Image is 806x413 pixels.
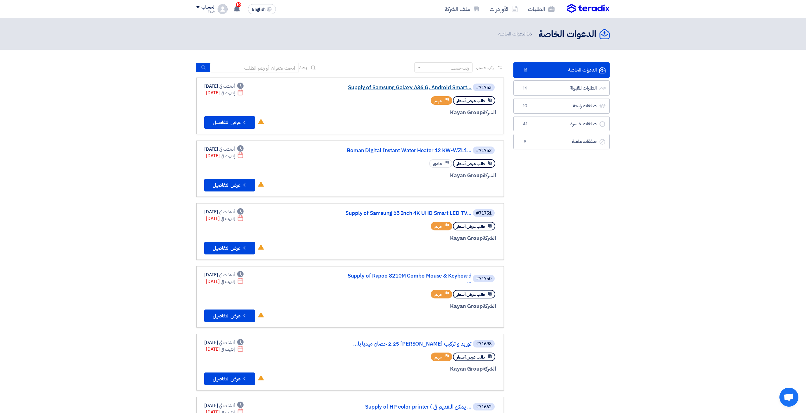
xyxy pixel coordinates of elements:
img: profile_test.png [218,4,228,14]
span: مهم [435,98,442,104]
span: إنتهت في [221,215,234,222]
div: الحساب [201,5,215,10]
div: Fady [196,10,215,13]
a: صفقات خاسرة41 [513,116,610,132]
button: English [248,4,276,14]
span: أنشئت في [219,272,234,278]
span: 9 [521,139,529,145]
a: توريد و تركيب [PERSON_NAME] 2.25 حصان ميديا با... [345,341,472,347]
span: رتب حسب [476,64,494,71]
div: #71751 [476,211,492,216]
div: [DATE] [206,90,244,96]
div: [DATE] [206,346,244,353]
a: Supply of Rapoo 8210M Combo Mouse & Keyboard ... [345,273,472,285]
span: الشركة [483,302,496,310]
button: عرض التفاصيل [204,116,255,129]
div: #71753 [476,85,492,90]
span: أنشئت في [219,402,234,409]
span: طلب عرض أسعار [457,291,485,297]
span: 10 [236,2,241,7]
a: الطلبات [523,2,560,16]
div: [DATE] [204,402,244,409]
a: الطلبات المقبولة14 [513,80,610,96]
span: مهم [435,223,442,229]
span: طلب عرض أسعار [457,354,485,360]
span: طلب عرض أسعار [457,161,485,167]
a: ملف الشركة [440,2,485,16]
h2: الدعوات الخاصة [538,28,596,41]
button: عرض التفاصيل [204,242,255,254]
div: #71662 [476,405,492,409]
a: الدعوات الخاصة16 [513,62,610,78]
span: مهم [435,354,442,360]
button: عرض التفاصيل [204,179,255,191]
span: إنتهت في [221,346,234,353]
div: [DATE] [204,146,244,153]
div: Open chat [779,388,798,407]
span: الدعوات الخاصة [498,30,533,38]
div: [DATE] [204,209,244,215]
span: 14 [521,85,529,91]
img: Teradix logo [567,4,610,13]
div: رتب حسب [451,65,469,72]
div: [DATE] [206,278,244,285]
span: الشركة [483,109,496,116]
a: Supply of HP color printer ( يمكن التقديم فى ... [345,404,472,410]
span: إنتهت في [221,90,234,96]
span: طلب عرض أسعار [457,223,485,229]
a: Boman Digital Instant Water Heater 12 KW-WZL1... [345,148,472,153]
span: 16 [526,30,532,37]
span: أنشئت في [219,146,234,153]
button: عرض التفاصيل [204,310,255,322]
span: الشركة [483,234,496,242]
span: English [252,7,265,12]
span: أنشئت في [219,209,234,215]
span: أنشئت في [219,83,234,90]
a: Supply of Samsung 65 Inch 4K UHD Smart LED TV... [345,210,472,216]
div: [DATE] [204,272,244,278]
a: صفقات رابحة10 [513,98,610,114]
div: Kayan Group [344,234,496,242]
span: الشركة [483,365,496,373]
div: [DATE] [204,339,244,346]
span: أنشئت في [219,339,234,346]
div: [DATE] [204,83,244,90]
div: Kayan Group [344,302,496,310]
span: 10 [521,103,529,109]
div: [DATE] [206,215,244,222]
a: صفقات ملغية9 [513,134,610,149]
div: [DATE] [206,153,244,159]
span: إنتهت في [221,278,234,285]
div: #71750 [476,277,492,281]
input: ابحث بعنوان أو رقم الطلب [210,63,299,72]
span: إنتهت في [221,153,234,159]
div: #71752 [476,148,492,153]
a: Supply of Samsung Galaxy A36 G, Android Smart... [345,85,472,91]
span: الشركة [483,172,496,179]
span: 41 [521,121,529,127]
button: عرض التفاصيل [204,372,255,385]
span: 16 [521,67,529,73]
span: مهم [435,291,442,297]
a: الأوردرات [485,2,523,16]
div: Kayan Group [344,109,496,117]
span: طلب عرض أسعار [457,98,485,104]
span: بحث [299,64,307,71]
span: عادي [433,161,442,167]
div: #71698 [476,342,492,346]
div: Kayan Group [344,365,496,373]
div: Kayan Group [344,172,496,180]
